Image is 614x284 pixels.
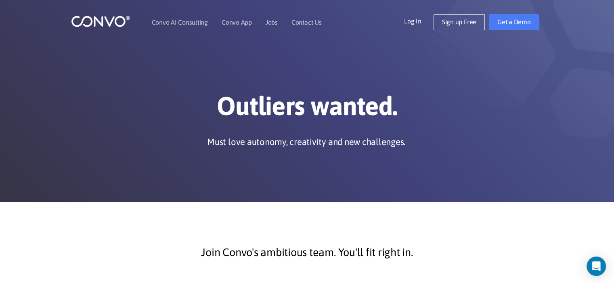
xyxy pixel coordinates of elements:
[434,14,485,30] a: Sign up Free
[152,19,208,25] a: Convo AI Consulting
[83,90,531,128] h1: Outliers wanted.
[222,19,252,25] a: Convo App
[207,136,405,148] p: Must love autonomy, creativity and new challenges.
[404,14,434,27] a: Log In
[291,19,322,25] a: Contact Us
[266,19,278,25] a: Jobs
[71,15,130,27] img: logo_1.png
[89,242,525,263] p: Join Convo's ambitious team. You'll fit right in.
[489,14,539,30] a: Get a Demo
[587,257,606,276] div: Open Intercom Messenger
